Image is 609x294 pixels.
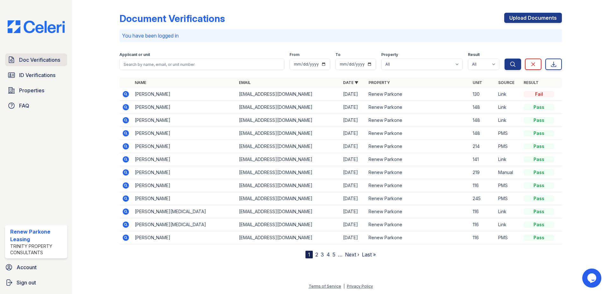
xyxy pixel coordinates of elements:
td: PMS [496,179,521,192]
td: PMS [496,127,521,140]
td: Renew Parkone [366,166,470,179]
td: [PERSON_NAME] [132,88,236,101]
td: Renew Parkone [366,140,470,153]
td: [DATE] [340,140,366,153]
td: [PERSON_NAME] [132,166,236,179]
span: Doc Verifications [19,56,60,64]
td: [DATE] [340,166,366,179]
a: Sign out [3,276,70,289]
a: Terms of Service [309,284,341,289]
td: [DATE] [340,205,366,218]
div: Pass [524,195,554,202]
td: Renew Parkone [366,88,470,101]
input: Search by name, email, or unit number [119,59,284,70]
span: Properties [19,87,44,94]
td: [PERSON_NAME] [132,179,236,192]
td: [PERSON_NAME] [132,153,236,166]
td: 148 [470,127,496,140]
div: 1 [305,251,313,258]
td: PMS [496,140,521,153]
td: 130 [470,88,496,101]
a: Next › [345,251,359,258]
a: 5 [333,251,335,258]
a: Source [498,80,514,85]
td: 148 [470,101,496,114]
a: 3 [321,251,324,258]
td: Renew Parkone [366,127,470,140]
a: Privacy Policy [347,284,373,289]
td: Link [496,114,521,127]
label: Property [381,52,398,57]
td: [EMAIL_ADDRESS][DOMAIN_NAME] [236,192,340,205]
div: Pass [524,156,554,163]
iframe: chat widget [582,269,603,288]
td: [EMAIL_ADDRESS][DOMAIN_NAME] [236,153,340,166]
td: PMS [496,192,521,205]
td: 214 [470,140,496,153]
td: 116 [470,205,496,218]
div: Renew Parkone Leasing [10,228,65,243]
td: 116 [470,231,496,244]
div: | [343,284,345,289]
div: Trinity Property Consultants [10,243,65,256]
td: [PERSON_NAME] [132,101,236,114]
td: [PERSON_NAME][MEDICAL_DATA] [132,218,236,231]
a: Email [239,80,251,85]
div: Pass [524,104,554,110]
div: Pass [524,208,554,215]
img: CE_Logo_Blue-a8612792a0a2168367f1c8372b55b34899dd931a85d93a1a3d3e32e68fde9ad4.png [3,20,70,33]
td: [DATE] [340,114,366,127]
span: … [338,251,342,258]
td: 116 [470,179,496,192]
label: Result [468,52,480,57]
td: Link [496,218,521,231]
td: Renew Parkone [366,218,470,231]
td: [EMAIL_ADDRESS][DOMAIN_NAME] [236,166,340,179]
a: FAQ [5,99,67,112]
a: Last » [362,251,376,258]
a: 4 [326,251,330,258]
td: 141 [470,153,496,166]
td: [EMAIL_ADDRESS][DOMAIN_NAME] [236,140,340,153]
td: Renew Parkone [366,231,470,244]
a: Account [3,261,70,274]
div: Pass [524,221,554,228]
label: From [290,52,299,57]
a: Upload Documents [504,13,562,23]
a: Unit [473,80,482,85]
td: 245 [470,192,496,205]
div: Pass [524,182,554,189]
span: ID Verifications [19,71,55,79]
td: [PERSON_NAME] [132,231,236,244]
div: Pass [524,143,554,150]
td: Renew Parkone [366,101,470,114]
td: Renew Parkone [366,114,470,127]
td: [EMAIL_ADDRESS][DOMAIN_NAME] [236,88,340,101]
td: [PERSON_NAME] [132,192,236,205]
div: Pass [524,117,554,123]
td: [EMAIL_ADDRESS][DOMAIN_NAME] [236,114,340,127]
td: 116 [470,218,496,231]
div: Pass [524,169,554,176]
td: Link [496,205,521,218]
td: [DATE] [340,88,366,101]
td: [PERSON_NAME] [132,140,236,153]
span: FAQ [19,102,29,109]
td: [DATE] [340,101,366,114]
label: Applicant or unit [119,52,150,57]
a: Doc Verifications [5,53,67,66]
div: Pass [524,234,554,241]
a: Date ▼ [343,80,358,85]
td: [EMAIL_ADDRESS][DOMAIN_NAME] [236,101,340,114]
td: [EMAIL_ADDRESS][DOMAIN_NAME] [236,179,340,192]
td: [DATE] [340,179,366,192]
td: [EMAIL_ADDRESS][DOMAIN_NAME] [236,231,340,244]
td: 148 [470,114,496,127]
a: Property [369,80,390,85]
td: [DATE] [340,192,366,205]
span: Sign out [17,279,36,286]
td: [EMAIL_ADDRESS][DOMAIN_NAME] [236,218,340,231]
p: You have been logged in [122,32,559,39]
td: [PERSON_NAME][MEDICAL_DATA] [132,205,236,218]
a: Properties [5,84,67,97]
